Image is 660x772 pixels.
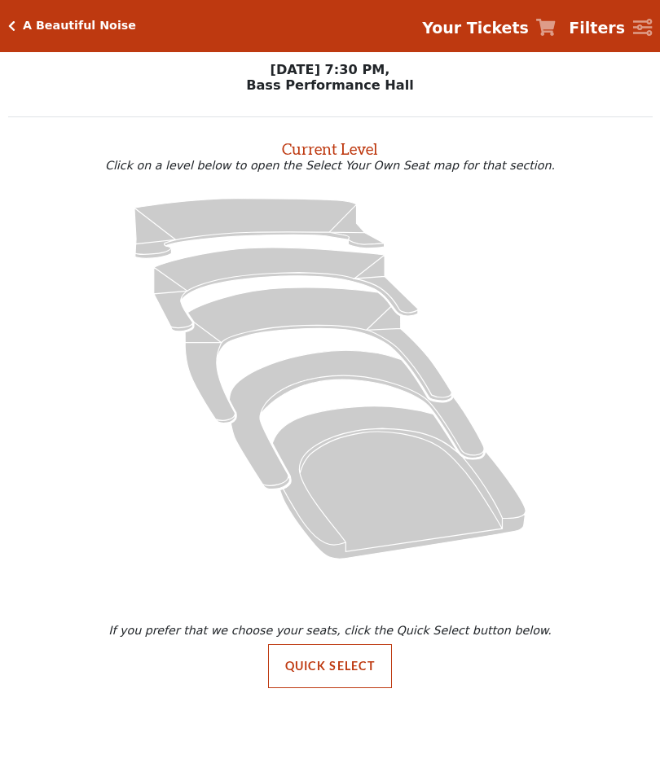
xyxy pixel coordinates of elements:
[268,644,393,688] button: Quick Select
[134,198,385,258] path: Upper Gallery - Seats Available: 280
[422,19,529,37] strong: Your Tickets
[8,159,653,172] p: Click on a level below to open the Select Your Own Seat map for that section.
[8,20,15,32] a: Click here to go back to filters
[8,133,653,159] h2: Current Level
[154,248,418,331] path: Lower Gallery - Seats Available: 16
[8,62,653,93] p: [DATE] 7:30 PM, Bass Performance Hall
[11,624,649,637] p: If you prefer that we choose your seats, click the Quick Select button below.
[23,19,136,33] h5: A Beautiful Noise
[272,406,526,558] path: Orchestra / Parterre Circle - Seats Available: 5
[422,16,556,40] a: Your Tickets
[569,16,652,40] a: Filters
[569,19,625,37] strong: Filters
